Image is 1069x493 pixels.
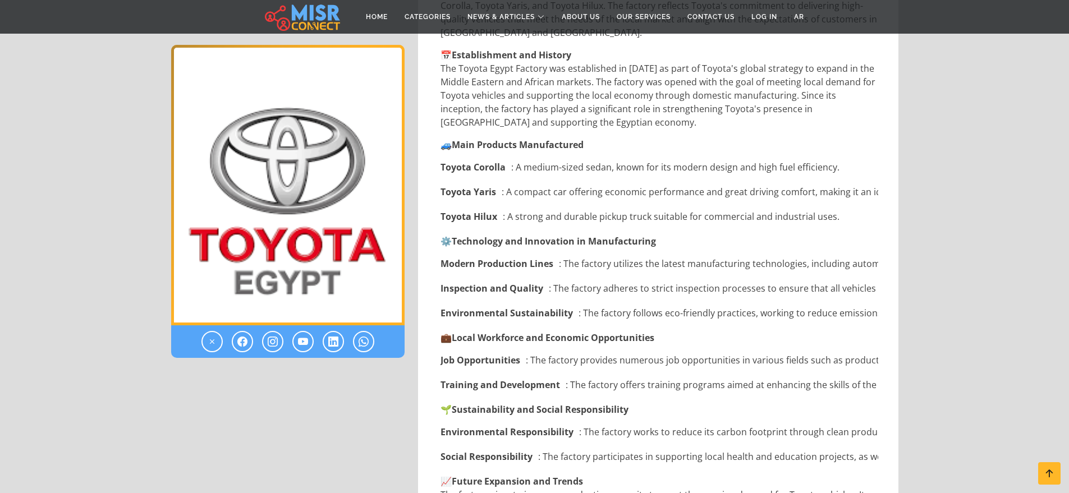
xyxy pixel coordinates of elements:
[452,403,628,416] strong: Sustainability and Social Responsibility
[441,257,553,270] strong: Modern Production Lines
[467,12,535,22] span: News & Articles
[452,235,656,247] strong: Technology and Innovation in Manufacturing
[441,160,506,174] strong: Toyota Corolla
[441,210,497,223] strong: Toyota Hilux
[441,185,496,199] strong: Toyota Yaris
[441,160,878,174] li: : A medium-sized sedan, known for its modern design and high fuel efficiency.
[452,139,584,151] strong: Main Products Manufactured
[459,6,553,27] a: News & Articles
[441,331,878,344] p: 💼
[608,6,679,27] a: Our Services
[441,450,533,463] strong: Social Responsibility
[441,48,878,129] p: 📅 The Toyota Egypt Factory was established in [DATE] as part of Toyota's global strategy to expan...
[441,210,878,223] li: : A strong and durable pickup truck suitable for commercial and industrial uses.
[441,353,520,367] strong: Job Opportunities
[441,425,574,439] strong: Environmental Responsibility
[441,306,878,320] li: : The factory follows eco-friendly practices, working to reduce emissions and using sustainable m...
[171,45,405,325] img: Toyota Egypt Factory
[441,282,878,295] li: : The factory adheres to strict inspection processes to ensure that all vehicles meet the highest...
[452,331,654,344] strong: Local Workforce and Economic Opportunities
[743,6,786,27] a: Log in
[553,6,608,27] a: About Us
[441,138,878,151] p: 🚙
[396,6,459,27] a: Categories
[441,378,878,391] li: : The factory offers training programs aimed at enhancing the skills of the local workforce and e...
[441,306,573,320] strong: Environmental Sustainability
[452,49,571,61] strong: Establishment and History
[441,282,543,295] strong: Inspection and Quality
[441,425,878,439] li: : The factory works to reduce its carbon footprint through clean production technologies and sust...
[679,6,743,27] a: Contact Us
[441,378,560,391] strong: Training and Development
[441,450,878,463] li: : The factory participates in supporting local health and education projects, as well as engaging...
[265,3,340,31] img: main.misr_connect
[441,353,878,367] li: : The factory provides numerous job opportunities in various fields such as production, engineeri...
[441,234,878,248] p: ⚙️
[441,257,878,270] li: : The factory utilizes the latest manufacturing technologies, including automation, to ensure pre...
[357,6,396,27] a: Home
[441,403,878,416] p: 🌱
[452,475,583,487] strong: Future Expansion and Trends
[171,45,405,325] div: 1 / 1
[786,6,813,27] a: AR
[441,185,878,199] li: : A compact car offering economic performance and great driving comfort, making it an ideal choic...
